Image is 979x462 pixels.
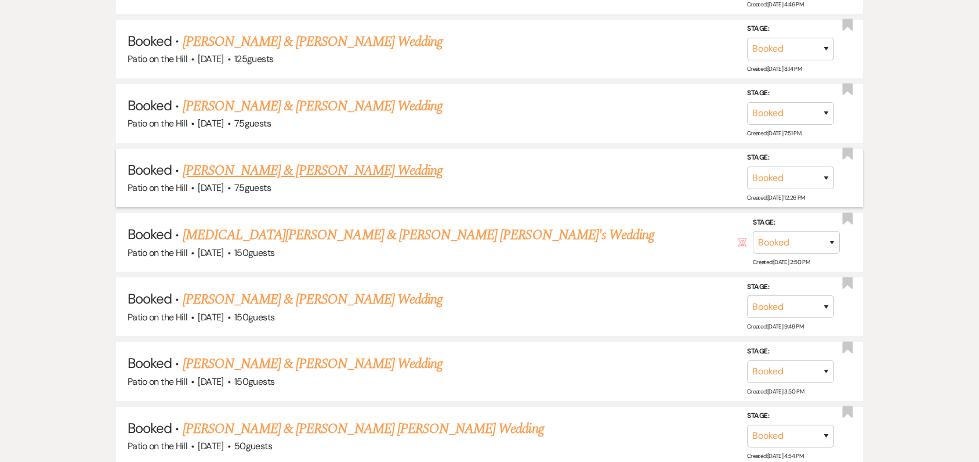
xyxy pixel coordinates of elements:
span: Patio on the Hill [128,247,187,259]
span: 50 guests [234,440,272,452]
label: Stage: [747,281,834,294]
span: Created: [DATE] 2:50 PM [753,258,810,266]
a: [PERSON_NAME] & [PERSON_NAME] Wedding [183,289,443,310]
span: Booked [128,290,172,308]
span: 150 guests [234,376,274,388]
span: 150 guests [234,311,274,323]
a: [PERSON_NAME] & [PERSON_NAME] [PERSON_NAME] Wedding [183,418,544,439]
label: Stage: [747,23,834,35]
span: [DATE] [198,182,223,194]
span: Created: [DATE] 7:51 PM [747,129,801,137]
label: Stage: [747,151,834,164]
span: [DATE] [198,247,223,259]
label: Stage: [747,87,834,100]
span: 75 guests [234,182,271,194]
label: Stage: [753,216,840,229]
span: Booked [128,225,172,243]
a: [PERSON_NAME] & [PERSON_NAME] Wedding [183,96,443,117]
label: Stage: [747,345,834,358]
span: Created: [DATE] 9:49 PM [747,323,803,330]
span: [DATE] [198,53,223,65]
span: Patio on the Hill [128,182,187,194]
span: Patio on the Hill [128,376,187,388]
span: Created: [DATE] 12:26 PM [747,194,804,201]
span: Booked [128,161,172,179]
span: Booked [128,419,172,437]
a: [PERSON_NAME] & [PERSON_NAME] Wedding [183,160,443,181]
span: Patio on the Hill [128,53,187,65]
span: [DATE] [198,311,223,323]
span: Created: [DATE] 8:14 PM [747,65,802,73]
label: Stage: [747,410,834,423]
span: Booked [128,32,172,50]
span: Patio on the Hill [128,440,187,452]
span: [DATE] [198,117,223,129]
span: 75 guests [234,117,271,129]
span: 150 guests [234,247,274,259]
span: Booked [128,96,172,114]
span: 125 guests [234,53,273,65]
a: [PERSON_NAME] & [PERSON_NAME] Wedding [183,353,443,374]
span: Booked [128,354,172,372]
span: Created: [DATE] 4:54 PM [747,452,803,460]
a: [PERSON_NAME] & [PERSON_NAME] Wedding [183,31,443,52]
a: [MEDICAL_DATA][PERSON_NAME] & [PERSON_NAME] [PERSON_NAME]'s Wedding [183,225,655,246]
span: Patio on the Hill [128,117,187,129]
span: Patio on the Hill [128,311,187,323]
span: Created: [DATE] 3:50 PM [747,388,804,395]
span: [DATE] [198,440,223,452]
span: [DATE] [198,376,223,388]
